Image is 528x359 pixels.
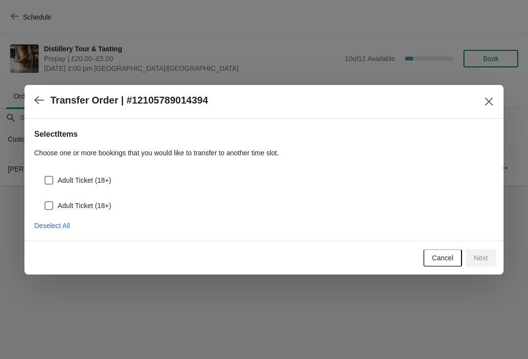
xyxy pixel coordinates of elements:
[50,95,208,106] h2: Transfer Order | #12105789014394
[34,128,494,140] h2: Select Items
[423,249,462,267] button: Cancel
[34,148,494,158] p: Choose one or more bookings that you would like to transfer to another time slot.
[480,93,498,110] button: Close
[58,201,111,211] span: Adult Ticket (18+)
[58,175,111,185] span: Adult Ticket (18+)
[30,217,74,234] button: Deselect All
[34,222,70,230] span: Deselect All
[432,254,454,262] span: Cancel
